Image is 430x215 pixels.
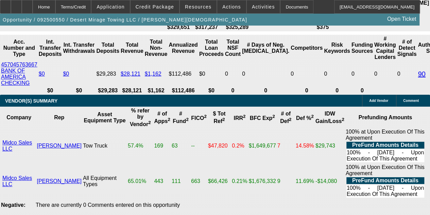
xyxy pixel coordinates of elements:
[403,99,419,103] span: Comment
[171,164,190,199] td: 111
[199,87,224,94] th: $0
[217,0,246,13] button: Actions
[63,71,69,77] a: $0
[63,87,95,94] th: $0
[54,114,64,120] b: Rep
[171,128,190,163] td: 63
[346,185,424,198] td: 100% - [DATE] - Upon Execution Of This Agreement
[204,114,206,119] sup: 2
[351,87,373,94] th: 0
[169,71,197,77] div: $112,486
[63,35,95,61] th: Int. Transfer Withdrawals
[310,24,335,31] th: $375
[242,87,290,94] th: 0
[315,164,345,199] td: -$14,080
[222,4,241,10] span: Actions
[248,164,276,199] td: $1,676,332
[168,117,170,122] sup: 2
[199,35,224,61] th: Total Loan Proceeds
[277,128,295,163] td: 7
[148,120,151,125] sup: 2
[351,61,373,87] td: 0
[2,175,32,187] a: Midco Sales LLC
[213,111,225,124] b: $ Tot Ref
[1,202,25,208] b: Negative:
[247,0,280,13] button: Activities
[243,114,245,119] sup: 2
[290,87,323,94] th: 0
[84,111,125,123] b: Asset Equipment Type
[6,114,31,120] b: Company
[154,111,170,124] b: # of Apps
[37,143,82,149] a: [PERSON_NAME]
[352,178,418,183] b: PreFund Amounts Details
[96,61,120,87] td: $29,283
[154,128,170,163] td: 169
[418,70,425,78] a: 90
[315,128,345,163] td: $29,743
[173,111,189,124] b: # Fund
[315,111,344,124] b: IDW Gain/Loss
[289,117,291,122] sup: 2
[36,202,180,208] span: There are currently 0 Comments entered on this opportunity
[1,62,37,86] a: 457045763667 BANK OF AMERICA CHECKING
[3,17,247,22] span: Opportunity / 092500550 / Desert Mirage Towing LLC / [PERSON_NAME][DEMOGRAPHIC_DATA]
[208,128,231,163] td: $47,820
[186,117,188,122] sup: 2
[346,164,425,198] div: 100% at Upon Execution Of This Agreement
[346,129,425,163] div: 100% at Upon Execution Of This Agreement
[242,35,290,61] th: # Days of Neg. [MEDICAL_DATA].
[324,61,350,87] td: 0
[222,117,225,122] sup: 2
[38,35,62,61] th: Int. Transfer Deposits
[342,117,344,122] sup: 2
[38,87,62,94] th: $0
[191,115,207,121] b: FICO
[121,71,140,77] a: $28,121
[234,115,245,121] b: IRR
[397,61,417,87] td: 0
[250,115,275,121] b: BFC Exp
[324,35,350,61] th: Risk Keywords
[324,87,350,94] th: 0
[5,98,57,104] span: VENDOR(S) SUMMARY
[1,35,38,61] th: Acc. Number and Type
[39,71,45,77] a: $0
[154,164,170,199] td: 443
[91,0,130,13] button: Application
[168,35,198,61] th: Annualized Revenue
[248,128,276,163] td: $1,649,677
[144,87,168,94] th: $1,162
[397,35,417,61] th: # of Detect Signals
[97,4,124,10] span: Application
[180,0,217,13] button: Resources
[130,108,151,127] b: % refer by Vendor
[120,87,144,94] th: $28,121
[120,35,144,61] th: Total Revenue
[295,128,314,163] td: 14.58%
[127,164,153,199] td: 65.01%
[208,164,231,199] td: $66,426
[369,99,388,103] span: Add Vendor
[136,4,174,10] span: Credit Package
[185,4,211,10] span: Resources
[358,114,412,120] b: Prefunding Amounts
[96,35,120,61] th: Total Deposits
[290,35,323,61] th: Competitors
[242,61,290,87] td: 0
[231,164,247,199] td: 0.21%
[290,61,323,87] td: 0
[83,128,127,163] td: Tow Truck
[252,4,275,10] span: Activities
[2,140,32,152] a: Midco Sales LLC
[352,142,418,148] b: PreFund Amounts Details
[191,128,207,163] td: --
[280,111,291,124] b: # of Def
[374,71,377,77] span: 0
[384,13,419,25] a: Open Ticket
[96,87,120,94] th: $29,283
[225,35,241,61] th: Sum of the Total NSF Count and Total Overdraft Fee Count from Ocrolus
[225,61,241,87] td: 0
[168,87,198,94] th: $112,486
[145,71,161,77] a: $1,162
